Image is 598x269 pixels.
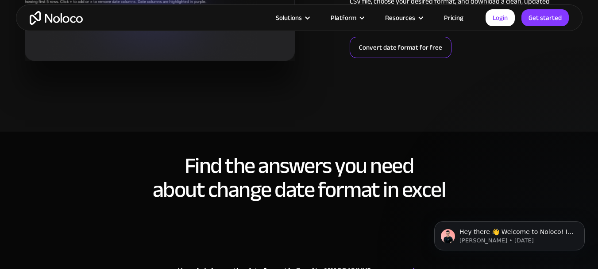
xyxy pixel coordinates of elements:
a: Login [486,9,515,26]
a: Get started [521,9,569,26]
div: Platform [320,12,374,23]
div: Solutions [265,12,320,23]
a: Convert date format for free [350,37,451,58]
iframe: Intercom notifications message [421,203,598,265]
a: Pricing [433,12,475,23]
div: Resources [385,12,415,23]
div: Solutions [276,12,302,23]
div: Platform [331,12,356,23]
div: Resources [374,12,433,23]
a: home [30,11,83,25]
